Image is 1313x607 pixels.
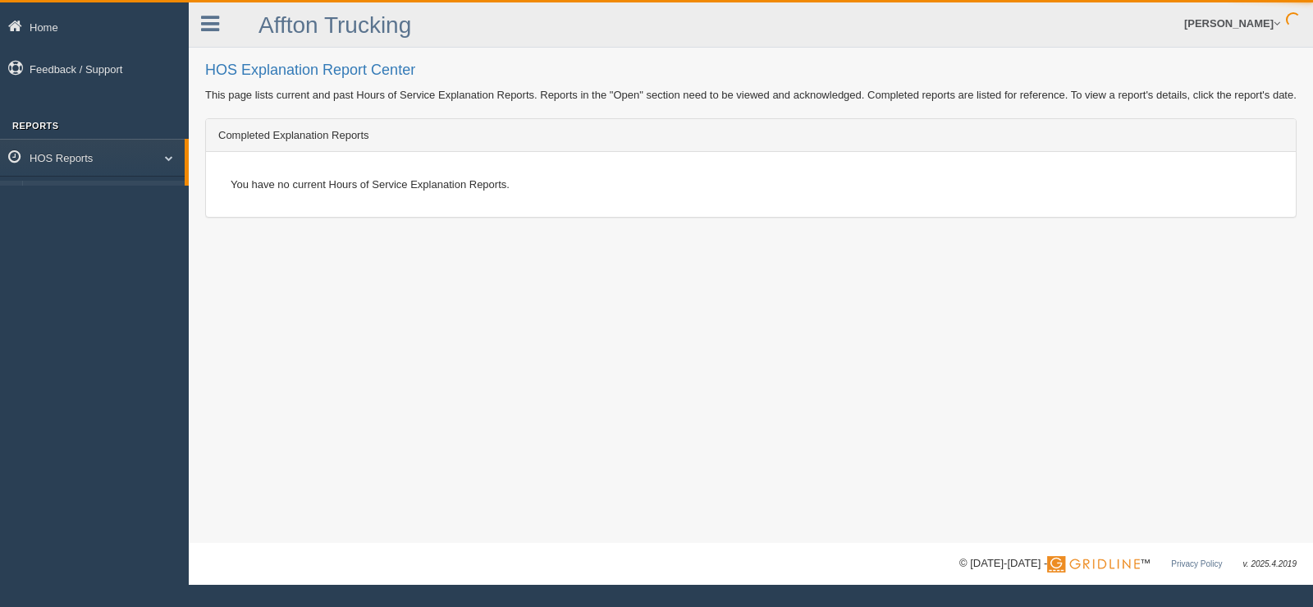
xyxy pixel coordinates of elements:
span: v. 2025.4.2019 [1243,559,1297,568]
img: Gridline [1047,556,1140,573]
a: Affton Trucking [258,12,411,38]
a: HOS Explanation Report Center [30,181,185,210]
h2: HOS Explanation Report Center [205,62,1297,79]
div: You have no current Hours of Service Explanation Reports. [218,164,1283,205]
div: © [DATE]-[DATE] - ™ [959,555,1297,573]
div: Completed Explanation Reports [206,119,1296,152]
a: Privacy Policy [1171,559,1222,568]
